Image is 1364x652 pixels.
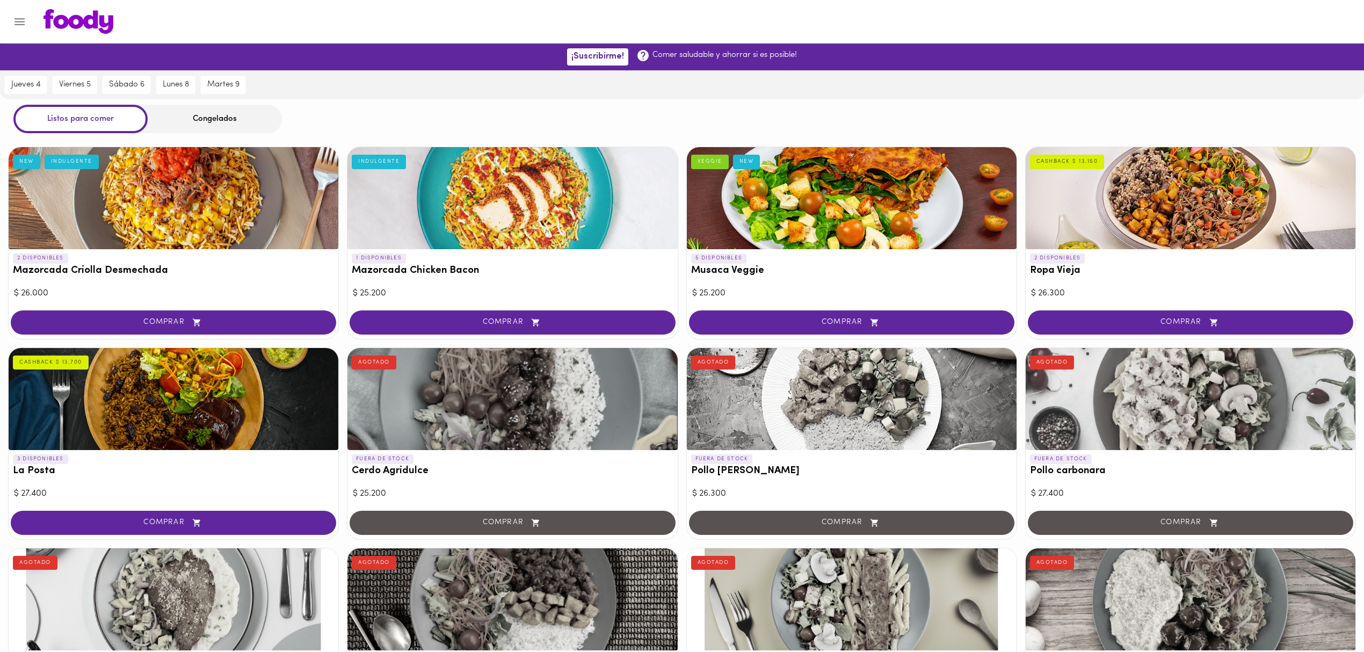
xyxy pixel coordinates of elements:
span: COMPRAR [24,518,323,527]
button: viernes 5 [53,76,97,94]
span: viernes 5 [59,80,91,90]
div: $ 26.300 [1031,287,1350,300]
h3: Cerdo Agridulce [352,466,673,477]
div: Congelados [148,105,282,133]
button: Menu [6,9,33,35]
div: Salmón toscana [687,548,1017,650]
button: COMPRAR [1028,310,1353,335]
div: AGOTADO [352,556,396,570]
p: 5 DISPONIBLES [691,253,747,263]
p: FUERA DE STOCK [1030,454,1092,464]
span: COMPRAR [24,318,323,327]
p: 2 DISPONIBLES [1030,253,1085,263]
div: CASHBACK $ 13.150 [1030,155,1105,169]
button: COMPRAR [350,310,675,335]
div: Mazorcada Criolla Desmechada [9,147,338,249]
span: ¡Suscribirme! [571,52,624,62]
button: COMPRAR [11,511,336,535]
div: INDULGENTE [45,155,99,169]
button: martes 9 [201,76,246,94]
div: AGOTADO [13,556,57,570]
div: AGOTADO [1030,556,1075,570]
div: AGOTADO [1030,356,1075,370]
div: Musaca Veggie [687,147,1017,249]
div: VEGGIE [691,155,729,169]
div: AGOTADO [691,356,736,370]
h3: Musaca Veggie [691,265,1012,277]
div: La Posta [9,348,338,450]
h3: La Posta [13,466,334,477]
div: AGOTADO [352,356,396,370]
div: Tilapia parmesana [9,548,338,650]
div: Albóndigas BBQ [1026,548,1355,650]
div: Mazorcada Chicken Bacon [347,147,677,249]
h3: Ropa Vieja [1030,265,1351,277]
div: NEW [733,155,760,169]
h3: Pollo [PERSON_NAME] [691,466,1012,477]
span: jueves 4 [11,80,41,90]
div: $ 25.200 [353,488,672,500]
div: Ropa Vieja [1026,147,1355,249]
button: sábado 6 [103,76,151,94]
div: $ 27.400 [1031,488,1350,500]
div: INDULGENTE [352,155,406,169]
span: sábado 6 [109,80,144,90]
div: $ 26.300 [692,488,1011,500]
div: Cerdo Agridulce [347,348,677,450]
div: Pollo carbonara [1026,348,1355,450]
p: FUERA DE STOCK [352,454,413,464]
div: Cazuela de frijoles [347,548,677,650]
button: ¡Suscribirme! [567,48,628,65]
img: logo.png [43,9,113,34]
p: 2 DISPONIBLES [13,253,68,263]
h3: Mazorcada Criolla Desmechada [13,265,334,277]
div: $ 25.200 [692,287,1011,300]
p: Comer saludable y ahorrar si es posible! [652,49,797,61]
span: martes 9 [207,80,240,90]
p: FUERA DE STOCK [691,454,753,464]
div: CASHBACK $ 13.700 [13,356,89,370]
p: 3 DISPONIBLES [13,454,68,464]
h3: Pollo carbonara [1030,466,1351,477]
button: COMPRAR [689,310,1014,335]
h3: Mazorcada Chicken Bacon [352,265,673,277]
span: lunes 8 [163,80,189,90]
button: COMPRAR [11,310,336,335]
div: Listos para comer [13,105,148,133]
div: Pollo Tikka Massala [687,348,1017,450]
span: COMPRAR [1041,318,1340,327]
span: COMPRAR [363,318,662,327]
div: NEW [13,155,40,169]
div: $ 27.400 [14,488,333,500]
p: 1 DISPONIBLES [352,253,406,263]
div: AGOTADO [691,556,736,570]
button: jueves 4 [5,76,47,94]
span: COMPRAR [702,318,1001,327]
div: $ 26.000 [14,287,333,300]
button: lunes 8 [156,76,195,94]
div: $ 25.200 [353,287,672,300]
